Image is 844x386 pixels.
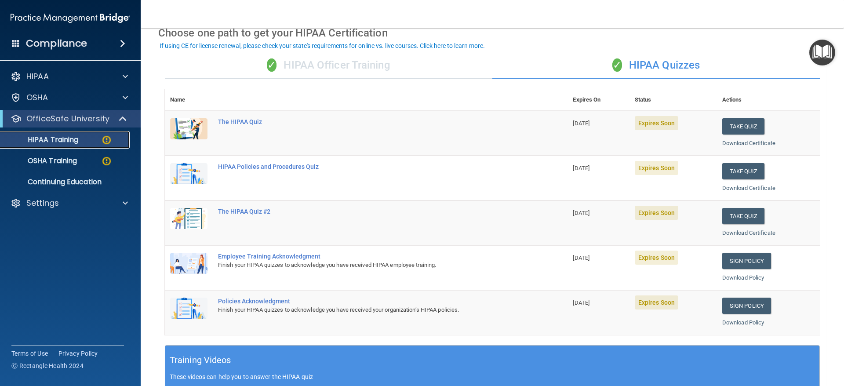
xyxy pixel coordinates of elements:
span: Expires Soon [635,206,678,220]
a: Download Certificate [722,140,775,146]
span: [DATE] [573,165,589,171]
p: OSHA [26,92,48,103]
button: If using CE for license renewal, please check your state's requirements for online vs. live cours... [158,41,486,50]
span: Expires Soon [635,161,678,175]
span: [DATE] [573,299,589,306]
th: Expires On [568,89,629,111]
p: HIPAA [26,71,49,82]
a: HIPAA [11,71,128,82]
th: Actions [717,89,820,111]
a: OSHA [11,92,128,103]
iframe: Drift Widget Chat Controller [692,324,833,359]
span: [DATE] [573,255,589,261]
th: Status [629,89,717,111]
span: ✓ [267,58,276,72]
p: Settings [26,198,59,208]
div: The HIPAA Quiz [218,118,524,125]
a: Privacy Policy [58,349,98,358]
span: [DATE] [573,120,589,127]
button: Take Quiz [722,163,764,179]
p: OfficeSafe University [26,113,109,124]
button: Take Quiz [722,118,764,135]
a: Download Certificate [722,229,775,236]
a: Terms of Use [11,349,48,358]
a: Sign Policy [722,298,771,314]
h4: Compliance [26,37,87,50]
div: HIPAA Quizzes [492,52,820,79]
img: warning-circle.0cc9ac19.png [101,135,112,146]
span: Ⓒ Rectangle Health 2024 [11,361,84,370]
p: OSHA Training [6,157,77,165]
p: Continuing Education [6,178,126,186]
img: warning-circle.0cc9ac19.png [101,156,112,167]
button: Take Quiz [722,208,764,224]
a: Sign Policy [722,253,771,269]
div: The HIPAA Quiz #2 [218,208,524,215]
span: Expires Soon [635,116,678,130]
a: Download Policy [722,274,764,281]
div: HIPAA Policies and Procedures Quiz [218,163,524,170]
a: Settings [11,198,128,208]
div: Choose one path to get your HIPAA Certification [158,20,826,46]
th: Name [165,89,213,111]
div: HIPAA Officer Training [165,52,492,79]
div: Finish your HIPAA quizzes to acknowledge you have received HIPAA employee training. [218,260,524,270]
span: Expires Soon [635,295,678,310]
img: PMB logo [11,9,130,27]
a: Download Certificate [722,185,775,191]
div: Policies Acknowledgment [218,298,524,305]
span: ✓ [612,58,622,72]
span: [DATE] [573,210,589,216]
h5: Training Videos [170,353,231,368]
button: Open Resource Center [809,40,835,66]
p: HIPAA Training [6,135,78,144]
a: Download Policy [722,319,764,326]
span: Expires Soon [635,251,678,265]
div: Finish your HIPAA quizzes to acknowledge you have received your organization’s HIPAA policies. [218,305,524,315]
p: These videos can help you to answer the HIPAA quiz [170,373,815,380]
div: If using CE for license renewal, please check your state's requirements for online vs. live cours... [160,43,485,49]
div: Employee Training Acknowledgment [218,253,524,260]
a: OfficeSafe University [11,113,127,124]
